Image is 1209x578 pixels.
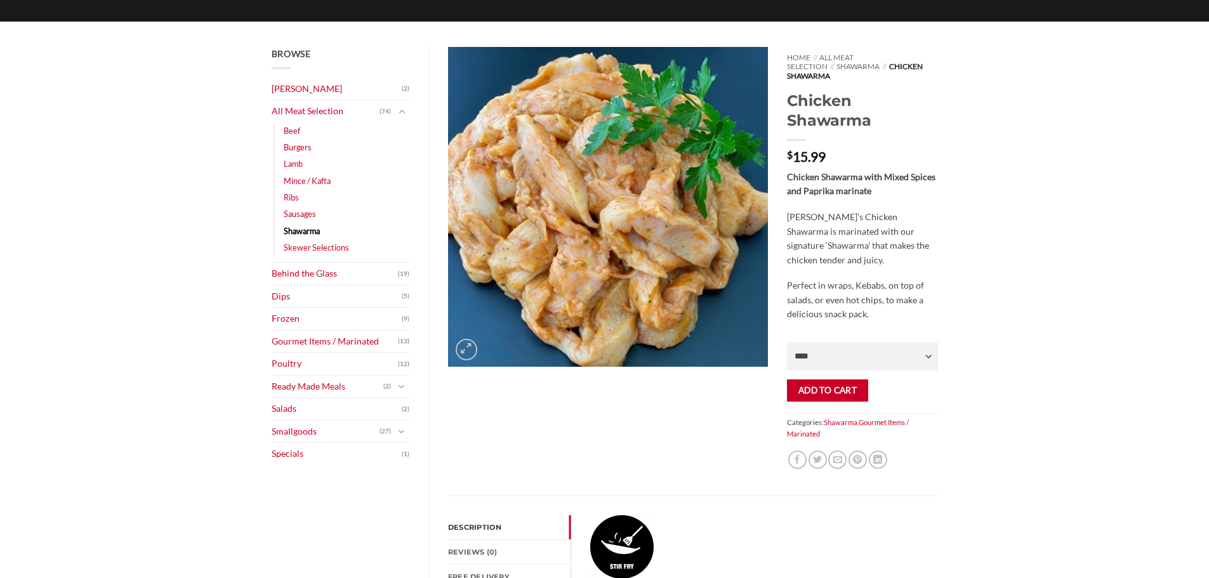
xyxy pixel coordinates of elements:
span: Categories: , [787,413,937,443]
a: Poultry [272,353,399,375]
span: // [813,53,817,62]
a: Sausages [284,206,316,222]
span: // [830,62,835,71]
a: Shawarma [284,223,320,239]
span: Browse [272,48,311,59]
span: (9) [402,310,409,329]
a: Behind the Glass [272,263,399,285]
span: (13) [398,332,409,351]
a: Zoom [456,339,477,360]
span: (1) [402,445,409,464]
span: (12) [398,355,409,374]
a: Lamb [284,155,303,172]
span: (5) [402,287,409,306]
span: Chicken Shawarma [787,62,922,80]
strong: Chicken Shawarma with Mixed Spices and Paprika marinate [787,171,935,197]
span: (2) [383,377,391,396]
button: Add to cart [787,379,868,402]
a: Salads [272,398,402,420]
span: (2) [402,79,409,98]
a: Beef [284,122,300,139]
button: Toggle [394,424,409,438]
a: Email to a Friend [828,450,847,469]
bdi: 15.99 [787,148,826,164]
a: Share on Facebook [788,450,807,469]
a: Skewer Selections [284,239,349,256]
a: Share on LinkedIn [869,450,887,469]
p: Perfect in wraps, Kebabs, on top of salads, or even hot chips, to make a delicious snack pack. [787,279,937,322]
span: $ [787,150,793,160]
a: Shawarma [824,418,857,426]
a: Shawarma [836,62,880,71]
a: All Meat Selection [787,53,854,71]
a: Description [448,515,571,539]
a: Share on Twitter [809,450,827,469]
a: Gourmet Items / Marinated [272,331,399,353]
button: Toggle [394,379,409,393]
a: Ready Made Meals [272,376,384,398]
a: Frozen [272,308,402,330]
a: Specials [272,443,402,465]
a: Ribs [284,189,299,206]
a: Home [787,53,810,62]
a: Dips [272,286,402,308]
span: (2) [402,400,409,419]
button: Toggle [394,105,409,119]
img: Chicken Shawarma [448,47,768,367]
a: All Meat Selection [272,100,380,122]
span: (74) [380,102,391,121]
h1: Chicken Shawarma [787,91,937,130]
a: Pin on Pinterest [849,450,867,469]
a: Burgers [284,139,312,155]
a: Smallgoods [272,421,380,443]
p: [PERSON_NAME]’s Chicken Shawarma is marinated with our signature ‘Shawarma’ that makes the chicke... [787,210,937,267]
a: [PERSON_NAME] [272,78,402,100]
span: (19) [398,265,409,284]
span: // [882,62,887,71]
a: Mince / Kafta [284,173,331,189]
span: (27) [380,422,391,441]
a: Reviews (0) [448,540,571,564]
